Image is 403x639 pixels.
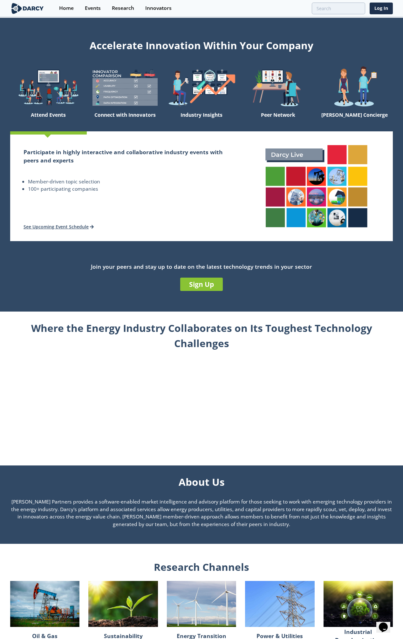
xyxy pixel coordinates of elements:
[259,139,374,234] img: attend-events-831e21027d8dfeae142a4bc70e306247.png
[59,6,74,11] div: Home
[10,581,79,627] img: oilandgas-64dff166b779d667df70ba2f03b7bb17.jpg
[28,178,226,186] li: Member-driven topic selection
[10,66,87,109] img: welcome-explore-560578ff38cea7c86bcfe544b5e45342.png
[10,3,45,14] img: logo-wide.svg
[167,581,236,627] img: energy-e11202bc638c76e8d54b5a3ddfa9579d.jpg
[312,3,365,14] input: Advanced Search
[163,66,240,109] img: welcome-find-a12191a34a96034fcac36f4ff4d37733.png
[240,66,316,109] img: welcome-attend-b816887fc24c32c29d1763c6e0ddb6e6.png
[316,66,393,109] img: welcome-concierge-wide-20dccca83e9cbdbb601deee24fb8df72.png
[316,109,393,131] div: [PERSON_NAME] Concierge
[87,66,163,109] img: welcome-compare-1b687586299da8f117b7ac84fd957760.png
[145,6,172,11] div: Innovators
[163,109,240,131] div: Industry Insights
[125,359,278,445] iframe: Intro to Darcy Partners
[85,6,101,11] div: Events
[10,559,393,574] div: Research Channels
[87,109,163,131] div: Connect with Innovators
[240,109,316,131] div: Peer Network
[10,109,87,131] div: Attend Events
[112,6,134,11] div: Research
[245,581,314,627] img: power-0245a545bc4df729e8541453bebf1337.jpg
[24,148,226,165] h2: Participate in highly interactive and collaborative industry events with peers and experts
[88,581,158,627] img: sustainability-770903ad21d5b8021506027e77cf2c8d.jpg
[10,320,393,351] div: Where the Energy Industry Collaborates on Its Toughest Technology Challenges
[10,498,393,528] p: [PERSON_NAME] Partners provides a software-enabled market intelligence and advisory platform for ...
[10,474,393,489] div: About Us
[324,581,393,627] img: industrial-decarbonization-299db23ffd2d26ea53b85058e0ea4a31.jpg
[10,36,393,53] div: Accelerate Innovation Within Your Company
[180,278,223,291] a: Sign Up
[28,185,226,193] li: 100+ participating companies
[376,614,397,633] iframe: chat widget
[24,224,94,230] a: See Upcoming Event Schedule
[370,3,393,14] a: Log In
